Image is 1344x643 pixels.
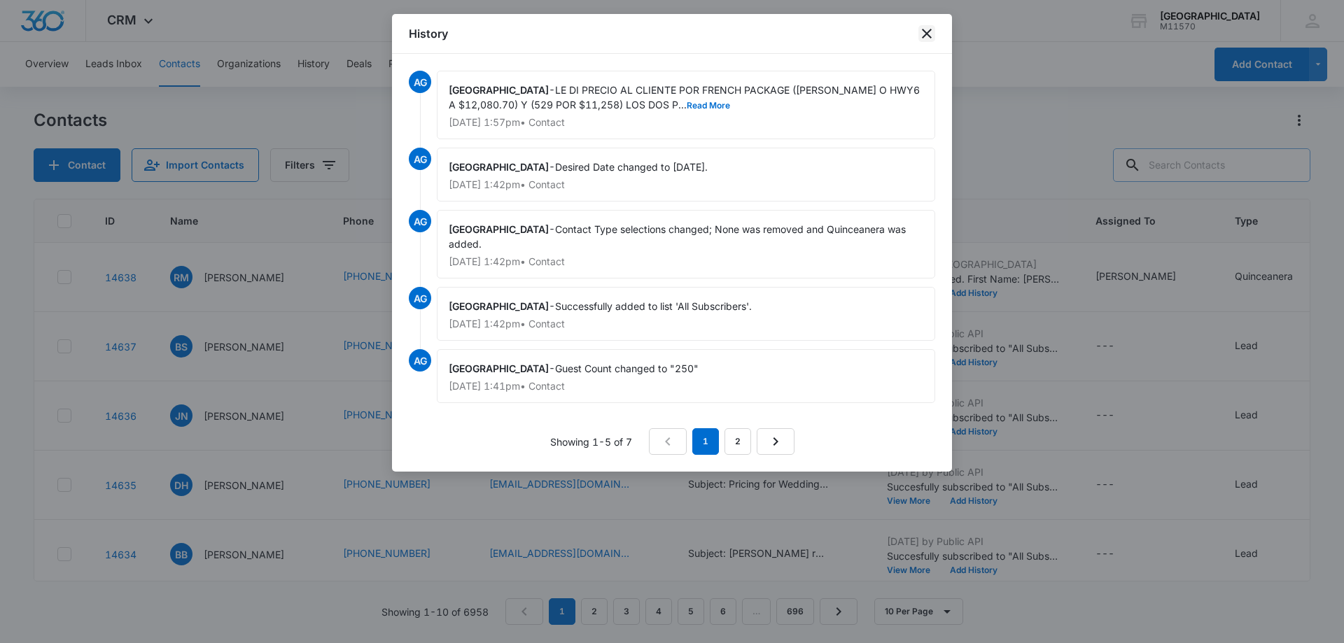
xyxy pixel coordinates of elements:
[449,300,549,312] span: [GEOGRAPHIC_DATA]
[437,287,935,341] div: -
[437,148,935,202] div: -
[449,84,549,96] span: [GEOGRAPHIC_DATA]
[409,25,448,42] h1: History
[409,210,431,232] span: AG
[550,434,632,449] p: Showing 1-5 of 7
[918,25,935,42] button: close
[449,161,549,173] span: [GEOGRAPHIC_DATA]
[724,428,751,455] a: Page 2
[409,349,431,372] span: AG
[437,349,935,403] div: -
[649,428,794,455] nav: Pagination
[409,287,431,309] span: AG
[449,319,923,329] p: [DATE] 1:42pm • Contact
[449,223,549,235] span: [GEOGRAPHIC_DATA]
[449,362,549,374] span: [GEOGRAPHIC_DATA]
[555,300,752,312] span: Successfully added to list 'All Subscribers'.
[692,428,719,455] em: 1
[449,118,923,127] p: [DATE] 1:57pm • Contact
[555,362,699,374] span: Guest Count changed to "250"
[409,148,431,170] span: AG
[409,71,431,93] span: AG
[449,223,909,250] span: Contact Type selections changed; None was removed and Quinceanera was added.
[687,101,730,110] button: Read More
[449,84,923,111] span: LE DI PRECIO AL CLIENTE POR FRENCH PACKAGE ([PERSON_NAME] O HWY6 A $12,080.70) Y (529 POR $11,258...
[437,71,935,139] div: -
[437,210,935,278] div: -
[449,257,923,267] p: [DATE] 1:42pm • Contact
[449,381,923,391] p: [DATE] 1:41pm • Contact
[555,161,708,173] span: Desired Date changed to [DATE].
[757,428,794,455] a: Next Page
[449,180,923,190] p: [DATE] 1:42pm • Contact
